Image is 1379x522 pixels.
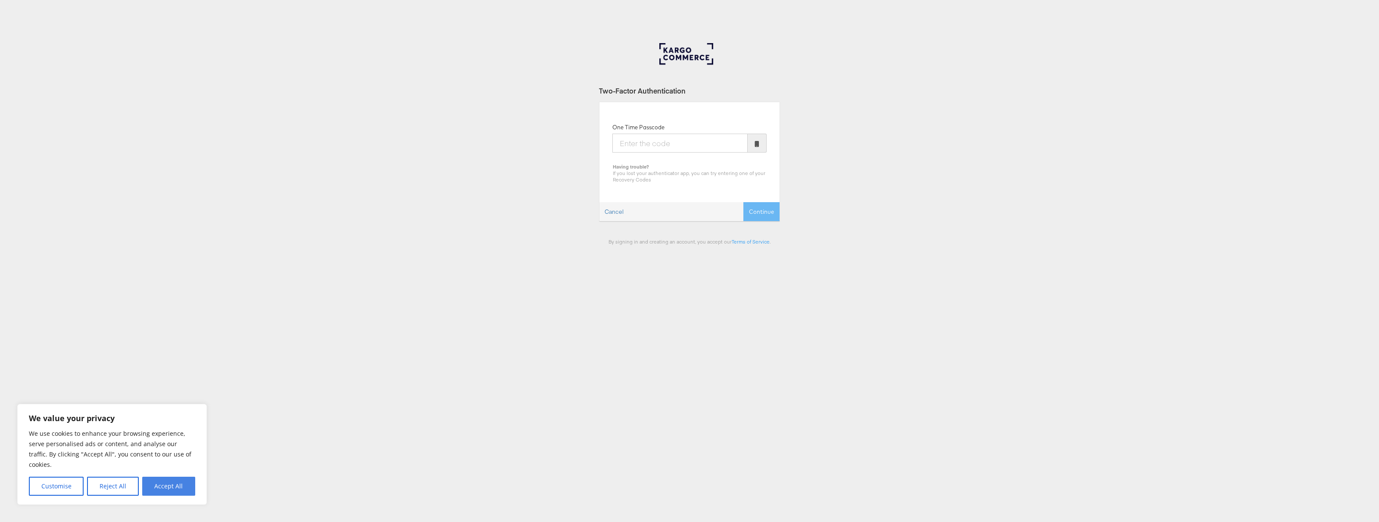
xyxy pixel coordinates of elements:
div: We value your privacy [17,404,207,505]
div: By signing in and creating an account, you accept our . [599,238,780,245]
span: If you lost your authenticator app, you can try entering one of your Recovery Codes [613,170,765,183]
label: One Time Passcode [612,123,665,131]
a: Cancel [599,203,629,221]
a: Terms of Service [732,238,770,245]
button: Accept All [142,477,195,496]
p: We use cookies to enhance your browsing experience, serve personalised ads or content, and analys... [29,428,195,470]
button: Reject All [87,477,138,496]
p: We value your privacy [29,413,195,423]
button: Customise [29,477,84,496]
input: Enter the code [612,134,748,153]
b: Having trouble? [613,163,649,170]
div: Two-Factor Authentication [599,86,780,96]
